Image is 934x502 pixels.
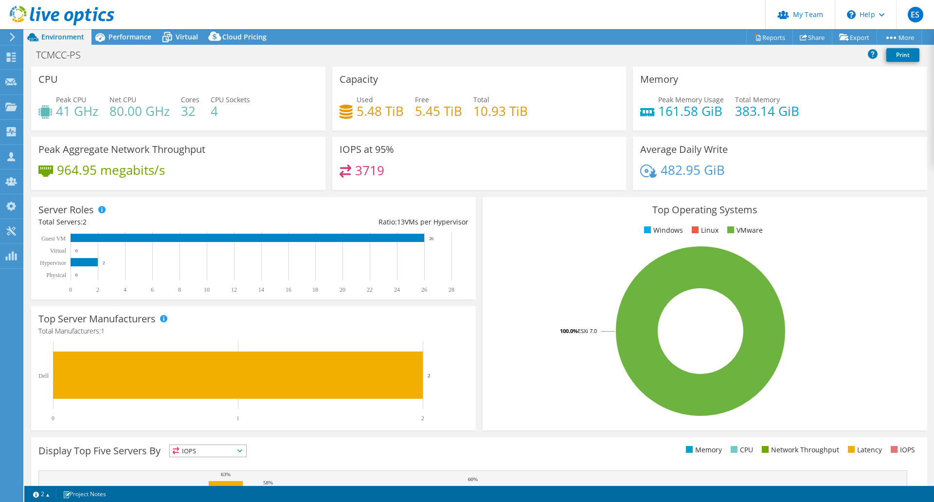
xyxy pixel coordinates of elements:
[236,415,239,422] text: 1
[221,471,231,477] text: 63%
[211,106,250,116] h4: 4
[41,32,84,41] span: Environment
[888,445,915,455] li: IOPS
[75,273,78,278] text: 0
[415,95,429,104] span: Free
[560,327,578,335] tspan: 100.0%
[69,286,72,293] text: 0
[735,106,799,116] h4: 383.14 GiB
[258,286,264,293] text: 14
[222,32,267,41] span: Cloud Pricing
[151,286,154,293] text: 6
[847,10,856,19] svg: \n
[109,106,170,116] h4: 80.00 GHz
[211,95,250,104] span: CPU Sockets
[204,286,210,293] text: 10
[689,225,718,236] li: Linux
[886,48,919,62] a: Print
[355,165,384,176] h4: 3719
[101,326,105,335] span: 1
[340,144,394,155] h3: IOPS at 95%
[394,286,400,293] text: 24
[468,476,478,482] text: 60%
[473,106,528,116] h4: 10.93 TiB
[26,488,56,500] a: 2
[397,217,405,226] span: 13
[578,327,597,335] tspan: ESXi 7.0
[428,372,431,378] text: 2
[108,32,151,41] span: Performance
[746,30,793,45] a: Reports
[421,415,424,422] text: 2
[231,286,237,293] text: 12
[176,32,198,41] span: Virtual
[41,235,66,242] text: Guest VM
[96,286,99,293] text: 2
[178,286,181,293] text: 8
[640,144,728,155] h3: Average Daily Write
[908,7,923,22] span: ES
[725,225,763,236] li: VMware
[658,95,724,104] span: Peak Memory Usage
[357,106,404,116] h4: 5.48 TiB
[38,205,94,215] h3: Server Roles
[38,314,156,324] h3: Top Server Manufacturers
[415,106,462,116] h4: 5.45 TiB
[109,95,136,104] span: Net CPU
[728,445,753,455] li: CPU
[83,217,87,226] span: 2
[38,326,468,336] h4: Total Manufacturers:
[367,286,373,293] text: 22
[449,286,454,293] text: 28
[32,50,96,60] h1: TCMCC-PS
[642,225,683,236] li: Windows
[735,95,780,104] span: Total Memory
[473,95,489,104] span: Total
[46,272,66,279] text: Physical
[38,144,205,155] h3: Peak Aggregate Network Throughput
[792,30,832,45] a: Share
[57,165,165,175] h4: 964.95 megabits/s
[759,445,839,455] li: Network Throughput
[50,247,67,254] text: Virtual
[429,236,434,241] text: 26
[253,217,468,227] div: Ratio: VMs per Hypervisor
[38,74,58,85] h3: CPU
[845,445,882,455] li: Latency
[40,260,66,266] text: Hypervisor
[38,217,253,227] div: Total Servers:
[75,248,78,253] text: 0
[661,165,725,175] h4: 482.95 GiB
[170,445,246,457] span: IOPS
[312,286,318,293] text: 18
[832,30,877,45] a: Export
[124,286,126,293] text: 4
[38,372,49,379] text: Dell
[181,106,199,116] h4: 32
[490,205,920,215] h3: Top Operating Systems
[421,286,427,293] text: 26
[357,95,373,104] span: Used
[56,488,113,500] a: Project Notes
[640,74,678,85] h3: Memory
[56,95,86,104] span: Peak CPU
[340,74,378,85] h3: Capacity
[340,286,345,293] text: 20
[52,415,54,422] text: 0
[658,106,724,116] h4: 161.58 GiB
[56,106,98,116] h4: 41 GHz
[877,30,922,45] a: More
[683,445,722,455] li: Memory
[286,286,291,293] text: 16
[103,260,105,265] text: 2
[263,480,273,485] text: 58%
[181,95,199,104] span: Cores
